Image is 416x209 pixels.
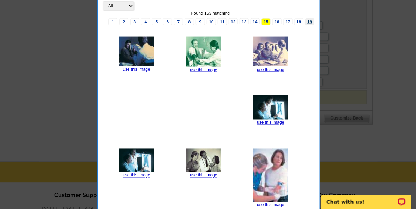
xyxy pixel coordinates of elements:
[257,120,284,125] a: use this image
[253,149,288,202] img: th_106033D.jpg
[103,10,318,17] div: Found 163 matching
[257,67,284,72] a: use this image
[163,18,172,25] a: 6
[218,18,227,25] a: 11
[261,18,271,25] span: 15
[305,18,314,25] a: 19
[185,18,194,25] a: 8
[174,18,183,25] a: 7
[119,149,154,173] img: th_106030B.jpg
[190,68,217,72] a: use this image
[152,18,161,25] a: 5
[294,18,303,25] a: 18
[186,37,221,67] img: th_106028A.jpg
[317,187,416,209] iframe: LiveChat chat widget
[186,149,221,172] img: th_106031.jpg
[130,18,139,25] a: 3
[108,18,117,25] a: 1
[190,173,217,178] a: use this image
[251,18,260,25] a: 14
[196,18,205,25] a: 9
[123,67,150,72] a: use this image
[253,37,288,66] img: th_106029C.jpg
[283,18,293,25] a: 17
[272,18,282,25] a: 16
[253,95,288,120] img: th_106030A.jpg
[229,18,238,25] a: 12
[119,18,128,25] a: 2
[207,18,216,25] a: 10
[119,37,154,66] img: th_106027B.jpg
[257,203,284,208] a: use this image
[123,173,150,178] a: use this image
[141,18,150,25] a: 4
[240,18,249,25] a: 13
